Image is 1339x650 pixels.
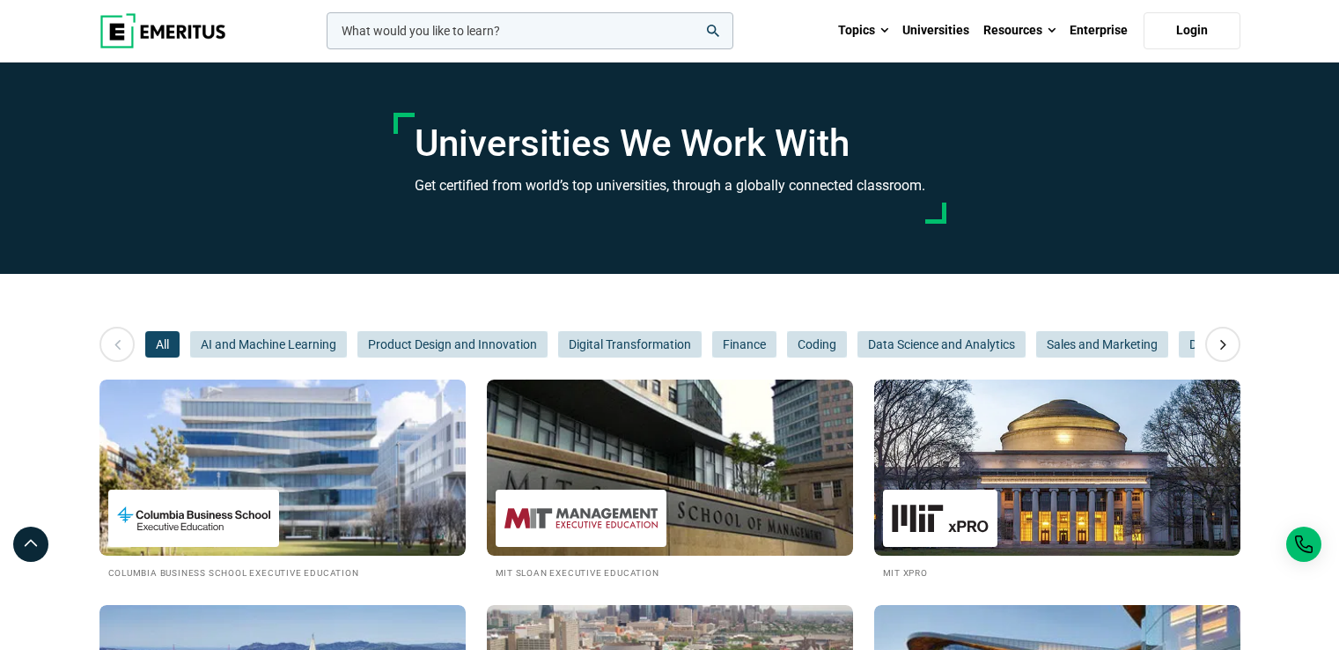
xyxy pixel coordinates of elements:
button: AI and Machine Learning [190,331,347,358]
img: Universities We Work With [874,380,1240,556]
a: Universities We Work With MIT xPRO MIT xPRO [874,380,1240,580]
button: Coding [787,331,847,358]
img: MIT xPRO [892,499,989,538]
a: Universities We Work With Columbia Business School Executive Education Columbia Business School E... [99,380,466,580]
img: Universities We Work With [99,380,466,556]
a: Universities We Work With MIT Sloan Executive Education MIT Sloan Executive Education [487,380,853,580]
h2: MIT xPRO [883,565,1232,580]
input: woocommerce-product-search-field-0 [327,12,733,49]
img: MIT Sloan Executive Education [504,499,658,538]
a: Login [1144,12,1240,49]
button: Finance [712,331,776,358]
h2: MIT Sloan Executive Education [496,565,844,580]
button: Data Science and Analytics [857,331,1026,358]
button: All [145,331,180,358]
img: Universities We Work With [487,380,853,556]
button: Product Design and Innovation [357,331,548,358]
h3: Get certified from world’s top universities, through a globally connected classroom. [415,174,925,197]
button: Digital Marketing [1179,331,1292,358]
h1: Universities We Work With [415,122,925,166]
button: Sales and Marketing [1036,331,1168,358]
h2: Columbia Business School Executive Education [108,565,457,580]
button: Digital Transformation [558,331,702,358]
img: Columbia Business School Executive Education [117,499,270,538]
